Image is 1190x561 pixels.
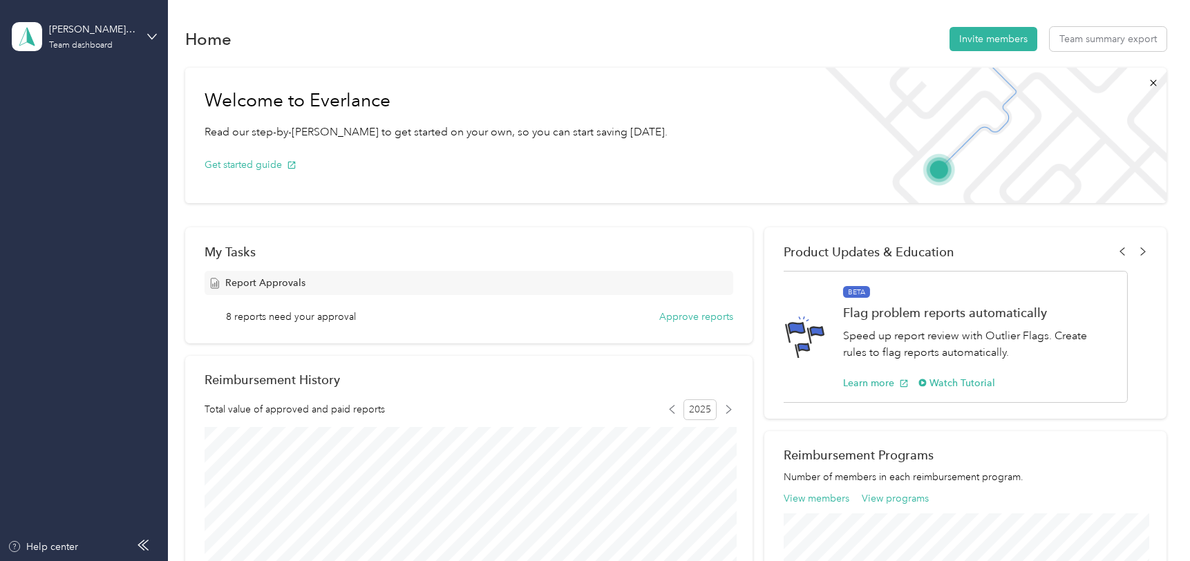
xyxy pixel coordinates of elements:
button: Invite members [950,27,1037,51]
span: Product Updates & Education [784,245,954,259]
div: [PERSON_NAME]'s Team [49,22,135,37]
p: Read our step-by-[PERSON_NAME] to get started on your own, so you can start saving [DATE]. [205,124,668,141]
h1: Welcome to Everlance [205,90,668,112]
iframe: Everlance-gr Chat Button Frame [1113,484,1190,561]
button: Watch Tutorial [918,376,995,390]
p: Speed up report review with Outlier Flags. Create rules to flag reports automatically. [843,327,1113,361]
div: Team dashboard [49,41,113,50]
img: Welcome to everlance [811,68,1166,203]
button: Get started guide [205,158,296,172]
div: My Tasks [205,245,733,259]
h1: Flag problem reports automatically [843,305,1113,320]
span: BETA [843,286,870,298]
span: 8 reports need your approval [226,310,356,324]
button: Approve reports [659,310,733,324]
p: Number of members in each reimbursement program. [784,470,1146,484]
span: Report Approvals [225,276,305,290]
button: View programs [862,491,929,506]
span: Total value of approved and paid reports [205,402,385,417]
button: View members [784,491,849,506]
button: Team summary export [1050,27,1167,51]
h1: Home [185,32,232,46]
button: Help center [8,540,78,554]
h2: Reimbursement History [205,372,340,387]
h2: Reimbursement Programs [784,448,1146,462]
span: 2025 [683,399,717,420]
button: Learn more [843,376,909,390]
